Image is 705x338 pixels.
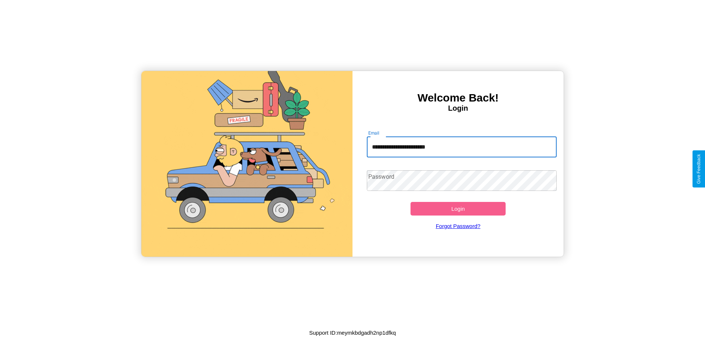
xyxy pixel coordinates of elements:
[141,71,352,257] img: gif
[696,154,701,184] div: Give Feedback
[309,328,396,338] p: Support ID: meymkbdgadh2np1dfkq
[363,216,553,236] a: Forgot Password?
[352,104,564,113] h4: Login
[368,130,380,136] label: Email
[411,202,506,216] button: Login
[352,92,564,104] h3: Welcome Back!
